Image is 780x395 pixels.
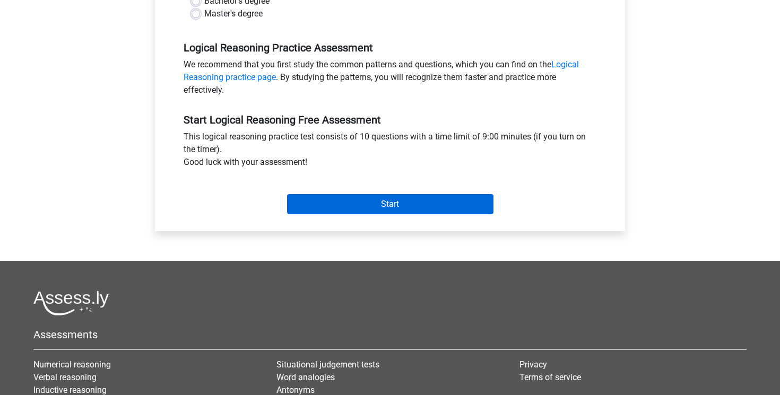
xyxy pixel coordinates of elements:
img: Assessly logo [33,291,109,315]
div: We recommend that you first study the common patterns and questions, which you can find on the . ... [176,58,604,101]
h5: Start Logical Reasoning Free Assessment [184,113,596,126]
h5: Logical Reasoning Practice Assessment [184,41,596,54]
a: Privacy [519,359,547,370]
label: Master's degree [204,7,263,20]
a: Verbal reasoning [33,372,97,382]
h5: Assessments [33,328,747,341]
a: Word analogies [276,372,335,382]
a: Terms of service [519,372,581,382]
input: Start [287,194,493,214]
a: Situational judgement tests [276,359,379,370]
div: This logical reasoning practice test consists of 10 questions with a time limit of 9:00 minutes (... [176,130,604,173]
a: Antonyms [276,385,315,395]
a: Numerical reasoning [33,359,111,370]
a: Inductive reasoning [33,385,107,395]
